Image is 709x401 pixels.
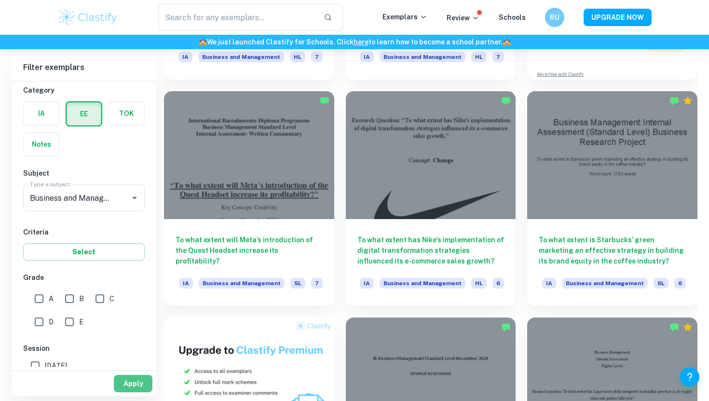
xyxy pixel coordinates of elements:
[49,317,54,327] span: D
[669,322,679,332] img: Marked
[346,91,516,305] a: To what extent has Nike's implementation of digital transformation strategies influenced its e-co...
[23,272,145,283] h6: Grade
[501,322,511,332] img: Marked
[178,52,192,62] span: IA
[537,71,584,78] a: Advertise with Clastify
[492,52,504,62] span: 7
[683,322,693,332] div: Premium
[674,278,686,289] span: 6
[198,52,284,62] span: Business and Management
[549,12,560,23] h6: RU
[683,96,693,106] div: Premium
[527,91,697,305] a: To what extent is Starbucks’ green marketing an effective strategy in building its brand equity i...
[109,102,144,125] button: TOK
[23,85,145,96] h6: Category
[199,278,285,289] span: Business and Management
[492,278,504,289] span: 6
[45,360,67,371] span: [DATE]
[311,52,323,62] span: 7
[654,278,668,289] span: SL
[49,293,54,304] span: A
[2,37,707,47] h6: We just launched Clastify for Schools. Click to learn how to become a school partner.
[176,235,323,266] h6: To what extent will Meta’s introduction of the Quest Headset increase its profitability?
[354,38,368,46] a: here
[164,91,334,305] a: To what extent will Meta’s introduction of the Quest Headset increase its profitability?IABusines...
[680,367,699,387] button: Help and Feedback
[584,9,652,26] button: UPGRADE NOW
[67,102,101,125] button: EE
[499,14,526,21] a: Schools
[23,227,145,237] h6: Criteria
[669,96,679,106] img: Marked
[562,278,648,289] span: Business and Management
[23,343,145,354] h6: Session
[539,235,686,266] h6: To what extent is Starbucks’ green marketing an effective strategy in building its brand equity i...
[23,243,145,261] button: Select
[545,8,564,27] button: RU
[380,52,465,62] span: Business and Management
[360,278,374,289] span: IA
[30,180,70,188] label: Type a subject
[199,38,207,46] span: 🏫
[503,38,511,46] span: 🏫
[360,52,374,62] span: IA
[158,4,316,31] input: Search for any exemplars...
[471,278,487,289] span: HL
[357,235,504,266] h6: To what extent has Nike's implementation of digital transformation strategies influenced its e-co...
[114,375,152,392] button: Apply
[24,102,59,125] button: IA
[57,8,119,27] img: Clastify logo
[290,278,305,289] span: SL
[290,52,305,62] span: HL
[79,293,84,304] span: B
[380,278,465,289] span: Business and Management
[382,12,427,22] p: Exemplars
[471,52,487,62] span: HL
[320,96,329,106] img: Marked
[542,278,556,289] span: IA
[79,317,83,327] span: E
[128,191,141,205] button: Open
[311,278,323,289] span: 7
[447,13,479,23] p: Review
[179,278,193,289] span: IA
[12,54,156,81] h6: Filter exemplars
[23,168,145,179] h6: Subject
[501,96,511,106] img: Marked
[24,133,59,156] button: Notes
[109,293,114,304] span: C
